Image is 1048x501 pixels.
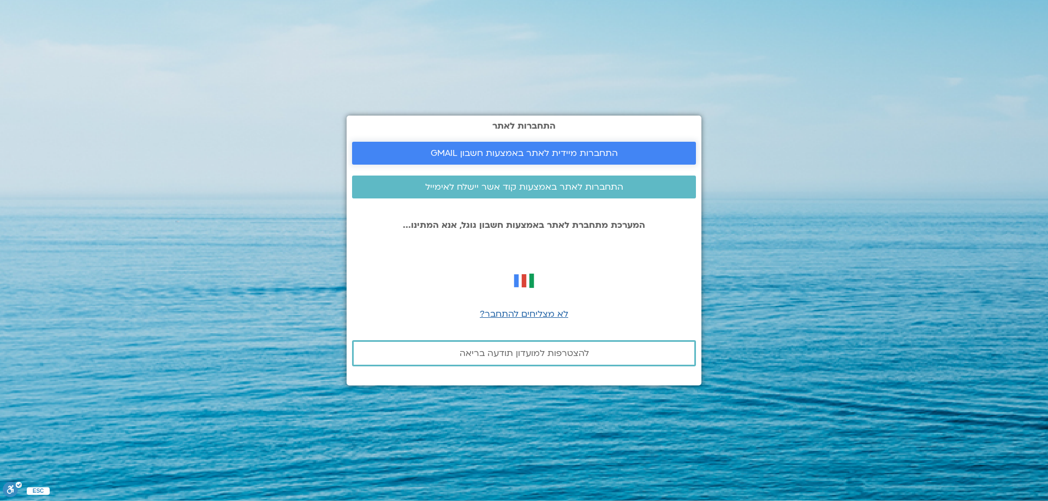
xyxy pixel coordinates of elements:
[352,142,696,165] a: התחברות מיידית לאתר באמצעות חשבון GMAIL
[480,308,568,320] a: לא מצליחים להתחבר?
[352,176,696,198] a: התחברות לאתר באמצעות קוד אשר יישלח לאימייל
[352,220,696,230] p: המערכת מתחברת לאתר באמצעות חשבון גוגל, אנא המתינו...
[431,148,618,158] span: התחברות מיידית לאתר באמצעות חשבון GMAIL
[425,182,623,192] span: התחברות לאתר באמצעות קוד אשר יישלח לאימייל
[460,348,589,358] span: להצטרפות למועדון תודעה בריאה
[352,121,696,131] h2: התחברות לאתר
[352,340,696,366] a: להצטרפות למועדון תודעה בריאה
